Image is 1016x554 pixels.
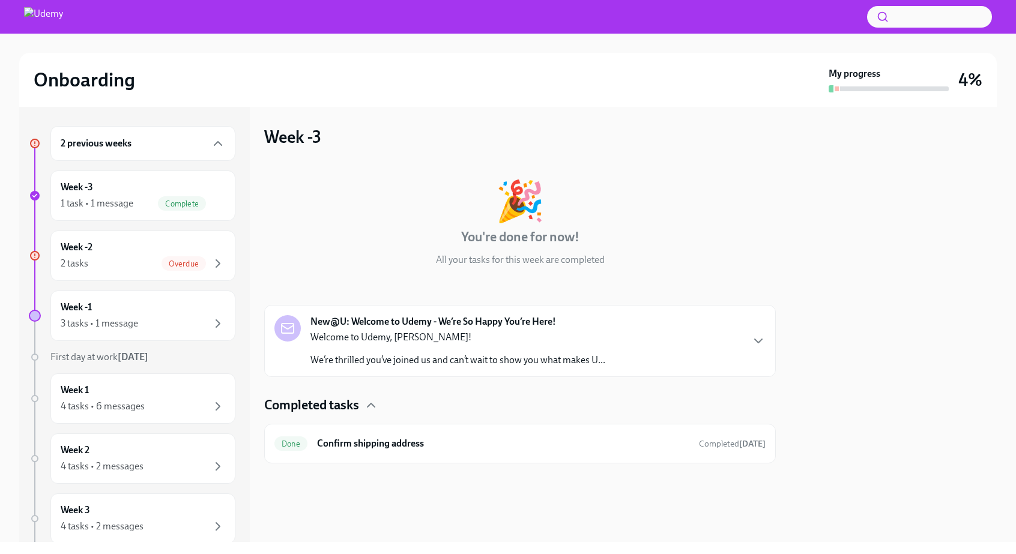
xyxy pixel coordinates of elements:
h4: You're done for now! [461,228,579,246]
h2: Onboarding [34,68,135,92]
a: First day at work[DATE] [29,351,235,364]
p: We’re thrilled you’ve joined us and can’t wait to show you what makes U... [310,354,605,367]
h6: Confirm shipping address [317,437,689,450]
div: 4 tasks • 2 messages [61,460,144,473]
div: 3 tasks • 1 message [61,317,138,330]
a: Week 34 tasks • 2 messages [29,493,235,544]
div: 2 tasks [61,257,88,270]
h3: Week -3 [264,126,321,148]
span: Complete [158,199,206,208]
div: 1 task • 1 message [61,197,133,210]
span: First day at work [50,351,148,363]
a: Week -22 tasksOverdue [29,230,235,281]
div: 4 tasks • 2 messages [61,520,144,533]
strong: New@U: Welcome to Udemy - We’re So Happy You’re Here! [310,315,556,328]
span: September 17th, 2025 16:24 [699,438,766,450]
h6: Week -2 [61,241,92,254]
div: Completed tasks [264,396,776,414]
div: 4 tasks • 6 messages [61,400,145,413]
h6: Week 3 [61,504,90,517]
h6: Week -3 [61,181,93,194]
p: Welcome to Udemy, [PERSON_NAME]! [310,331,605,344]
a: DoneConfirm shipping addressCompleted[DATE] [274,434,766,453]
span: Completed [699,439,766,449]
strong: My progress [829,67,880,80]
a: Week -31 task • 1 messageComplete [29,170,235,221]
p: All your tasks for this week are completed [436,253,605,266]
div: 2 previous weeks [50,126,235,161]
img: Udemy [24,7,63,26]
a: Week -13 tasks • 1 message [29,291,235,341]
a: Week 24 tasks • 2 messages [29,433,235,484]
span: Overdue [162,259,206,268]
h6: Week 1 [61,384,89,397]
span: Done [274,439,307,448]
strong: [DATE] [118,351,148,363]
h4: Completed tasks [264,396,359,414]
h6: 2 previous weeks [61,137,132,150]
h6: Week 2 [61,444,89,457]
h6: Week -1 [61,301,92,314]
h3: 4% [958,69,982,91]
strong: [DATE] [739,439,766,449]
div: 🎉 [495,181,545,221]
a: Week 14 tasks • 6 messages [29,373,235,424]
